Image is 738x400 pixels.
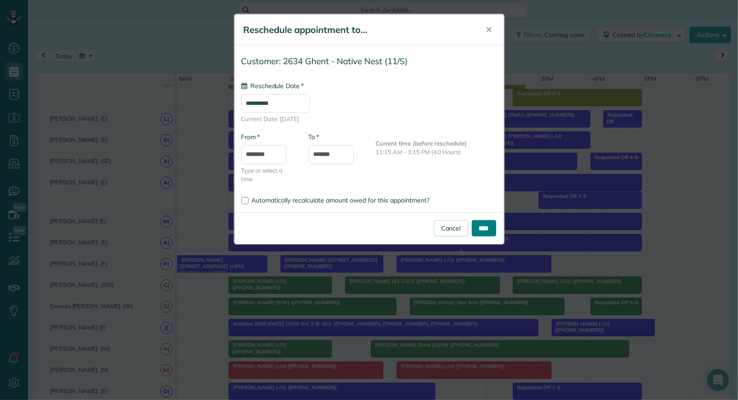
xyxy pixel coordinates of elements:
label: To [309,132,319,141]
h5: Reschedule appointment to... [244,24,473,36]
label: From [241,132,260,141]
b: Current time (before reschedule) [376,140,467,147]
p: 11:15 AM - 3:15 PM (4.0 Hours) [376,148,497,156]
span: Type or select a time [241,166,295,184]
span: Current Date: [DATE] [241,115,497,123]
label: Reschedule Date [241,81,304,90]
a: Cancel [434,220,468,236]
span: Automatically recalculate amount owed for this appointment? [252,196,430,204]
span: ✕ [486,24,493,35]
h4: Customer: 2634 Ghent - Native Nest (11/S) [241,56,497,66]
